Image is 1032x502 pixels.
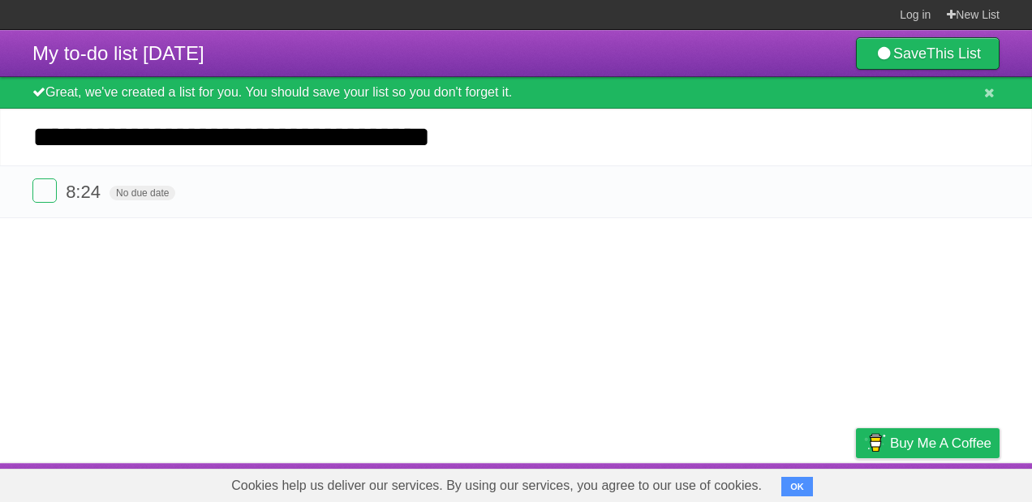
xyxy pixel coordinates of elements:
[856,37,1000,70] a: SaveThis List
[32,42,204,64] span: My to-do list [DATE]
[32,178,57,203] label: Done
[890,429,991,457] span: Buy me a coffee
[215,470,778,502] span: Cookies help us deliver our services. By using our services, you agree to our use of cookies.
[897,467,1000,498] a: Suggest a feature
[780,467,815,498] a: Terms
[864,429,886,457] img: Buy me a coffee
[110,186,175,200] span: No due date
[781,477,813,496] button: OK
[640,467,674,498] a: About
[856,428,1000,458] a: Buy me a coffee
[835,467,877,498] a: Privacy
[694,467,759,498] a: Developers
[66,182,105,202] span: 8:24
[927,45,981,62] b: This List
